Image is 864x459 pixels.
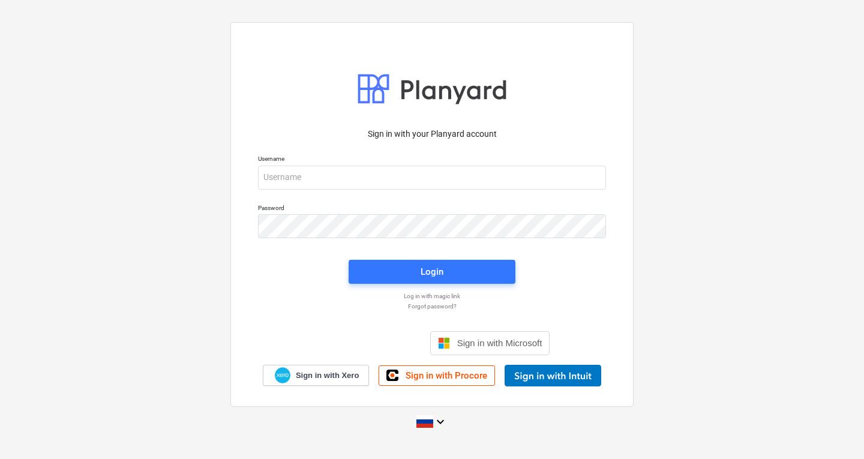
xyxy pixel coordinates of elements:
[258,128,606,140] p: Sign in with your Planyard account
[252,292,612,300] a: Log in with magic link
[457,338,542,348] span: Sign in with Microsoft
[258,166,606,190] input: Username
[275,367,290,383] img: Xero logo
[379,365,495,386] a: Sign in with Procore
[433,415,448,429] i: keyboard_arrow_down
[349,260,515,284] button: Login
[406,370,487,381] span: Sign in with Procore
[252,302,612,310] a: Forgot password?
[314,330,421,356] div: Увійти через Google (відкриється в новій вкладці)
[258,204,606,214] p: Password
[258,155,606,165] p: Username
[438,337,450,349] img: Microsoft logo
[421,264,443,280] div: Login
[263,365,370,386] a: Sign in with Xero
[308,330,427,356] iframe: Кнопка "Увійти через Google"
[296,370,359,381] span: Sign in with Xero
